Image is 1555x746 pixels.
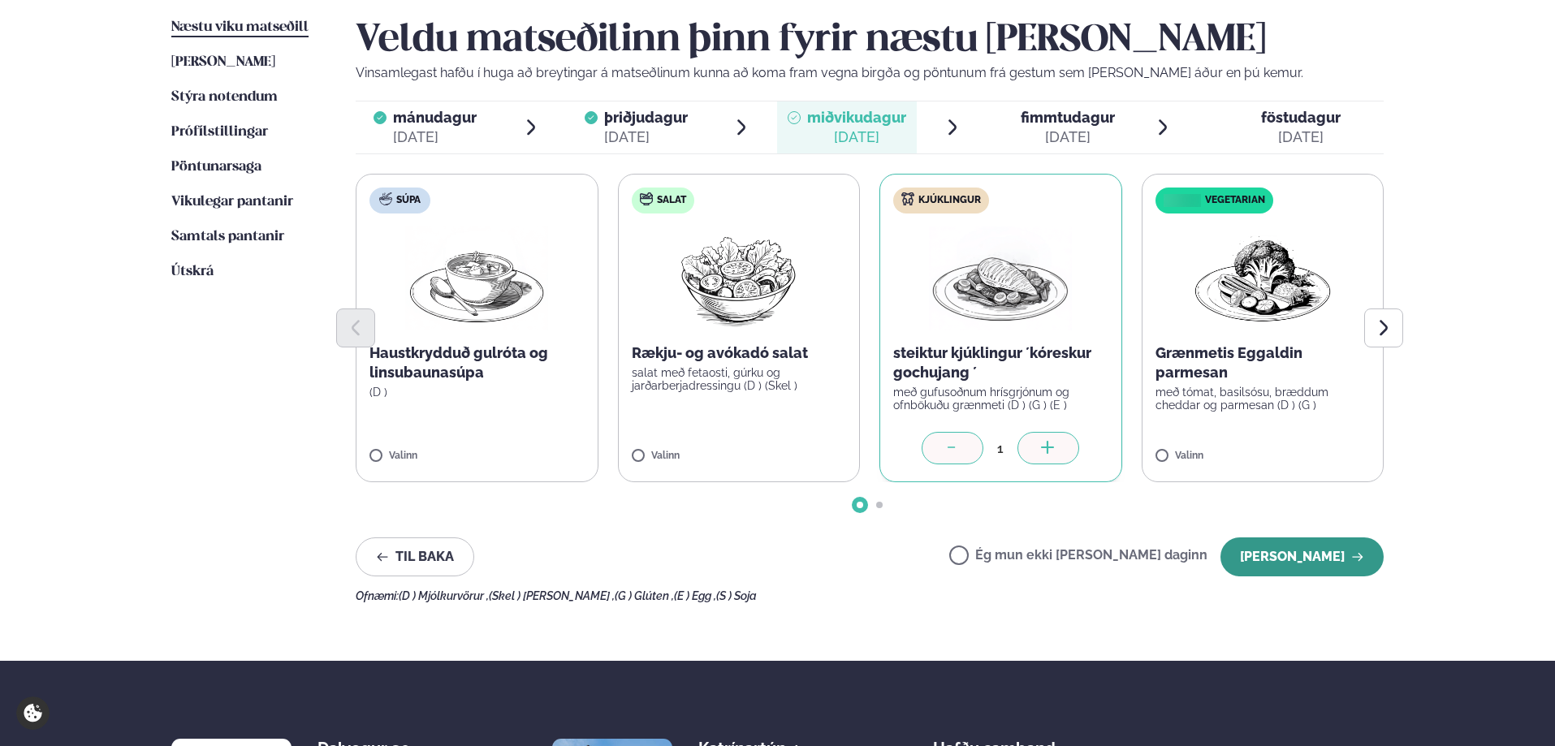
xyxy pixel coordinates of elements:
[405,226,548,330] img: Soup.png
[171,20,309,34] span: Næstu viku matseðill
[1155,343,1371,382] p: Grænmetis Eggaldin parmesan
[393,109,477,126] span: mánudagur
[901,192,914,205] img: chicken.svg
[171,88,278,107] a: Stýra notendum
[1160,193,1204,209] img: icon
[171,125,268,139] span: Prófílstillingar
[171,265,214,278] span: Útskrá
[393,127,477,147] div: [DATE]
[1261,127,1341,147] div: [DATE]
[1191,226,1334,330] img: Vegan.png
[171,90,278,104] span: Stýra notendum
[807,109,906,126] span: miðvikudagur
[336,308,375,347] button: Previous slide
[356,63,1384,83] p: Vinsamlegast hafðu í huga að breytingar á matseðlinum kunna að koma fram vegna birgða og pöntunum...
[356,589,1384,602] div: Ofnæmi:
[16,696,50,730] a: Cookie settings
[171,53,275,72] a: [PERSON_NAME]
[171,123,268,142] a: Prófílstillingar
[1021,109,1115,126] span: fimmtudagur
[615,589,674,602] span: (G ) Glúten ,
[171,227,284,247] a: Samtals pantanir
[171,230,284,244] span: Samtals pantanir
[876,502,883,508] span: Go to slide 2
[807,127,906,147] div: [DATE]
[657,194,686,207] span: Salat
[396,194,421,207] span: Súpa
[604,109,688,126] span: þriðjudagur
[1205,194,1265,207] span: Vegetarian
[489,589,615,602] span: (Skel ) [PERSON_NAME] ,
[171,262,214,282] a: Útskrá
[171,18,309,37] a: Næstu viku matseðill
[893,386,1108,412] p: með gufusoðnum hrísgrjónum og ofnbökuðu grænmeti (D ) (G ) (E )
[716,589,757,602] span: (S ) Soja
[893,343,1108,382] p: steiktur kjúklingur ´kóreskur gochujang ´
[918,194,981,207] span: Kjúklingur
[171,192,293,212] a: Vikulegar pantanir
[857,502,863,508] span: Go to slide 1
[369,386,585,399] p: (D )
[604,127,688,147] div: [DATE]
[640,192,653,205] img: salad.svg
[1364,308,1403,347] button: Next slide
[1155,386,1371,412] p: með tómat, basilsósu, bræddum cheddar og parmesan (D ) (G )
[171,55,275,69] span: [PERSON_NAME]
[1220,537,1384,576] button: [PERSON_NAME]
[171,160,261,174] span: Pöntunarsaga
[171,195,293,209] span: Vikulegar pantanir
[632,343,847,363] p: Rækju- og avókadó salat
[632,366,847,392] p: salat með fetaosti, gúrku og jarðarberjadressingu (D ) (Skel )
[1261,109,1341,126] span: föstudagur
[667,226,810,330] img: Salad.png
[1021,127,1115,147] div: [DATE]
[399,589,489,602] span: (D ) Mjólkurvörur ,
[171,157,261,177] a: Pöntunarsaga
[929,226,1072,330] img: Chicken-breast.png
[369,343,585,382] p: Haustkrydduð gulróta og linsubaunasúpa
[674,589,716,602] span: (E ) Egg ,
[983,439,1017,458] div: 1
[356,18,1384,63] h2: Veldu matseðilinn þinn fyrir næstu [PERSON_NAME]
[356,537,474,576] button: Til baka
[379,192,392,205] img: soup.svg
